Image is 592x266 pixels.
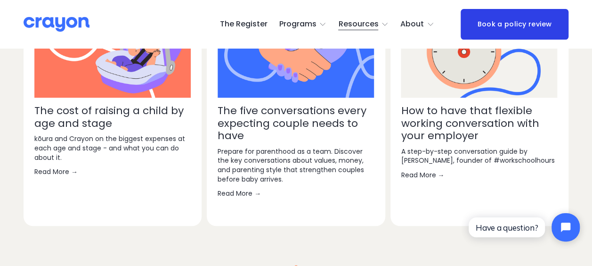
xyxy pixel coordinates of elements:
a: Read More → [218,189,374,198]
iframe: Tidio Chat [461,205,588,249]
p: Prepare for parenthood as a team. Discover the key conversations about values, money, and parenti... [218,147,374,184]
a: Read More → [401,170,558,180]
a: The cost of raising a child by age and stage [34,103,184,130]
a: folder dropdown [338,17,389,32]
a: Book a policy review [461,9,568,40]
a: folder dropdown [400,17,434,32]
span: Resources [338,17,378,31]
a: folder dropdown [279,17,327,32]
a: How to have that flexible working conversation with your employer [401,103,539,143]
img: Crayon [24,16,89,33]
a: The five conversations every expecting couple needs to have [218,103,366,143]
a: Read More → [34,167,191,176]
span: About [400,17,424,31]
a: The Register [220,17,268,32]
p: A step-by-step conversation guide by [PERSON_NAME], founder of #workschoolhours [401,147,558,166]
span: Programs [279,17,316,31]
p: kōura and Crayon on the biggest expenses at each age and stage - and what you can do about it. [34,134,191,162]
